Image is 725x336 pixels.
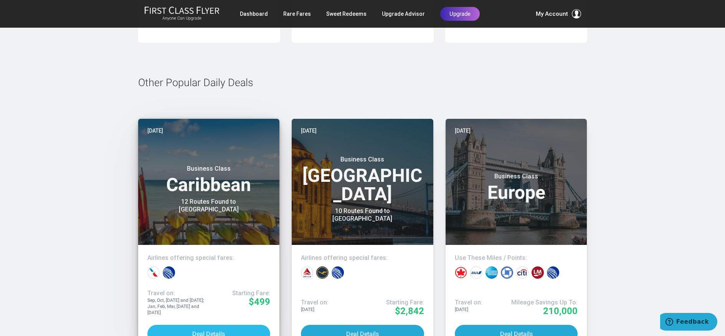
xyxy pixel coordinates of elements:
[314,156,410,163] small: Business Class
[501,266,513,279] div: Chase points
[138,77,587,89] h2: Other Popular Daily Deals
[536,9,581,18] button: My Account
[455,254,578,262] h4: Use These Miles / Points:
[301,156,424,203] h3: [GEOGRAPHIC_DATA]
[283,7,311,21] a: Rare Fares
[532,266,544,279] div: LifeMiles
[144,16,220,21] small: Anyone Can Upgrade
[161,198,257,213] div: 12 Routes Found to [GEOGRAPHIC_DATA]
[163,266,175,279] div: United
[455,126,471,135] time: [DATE]
[547,266,559,279] div: United miles
[316,266,329,279] div: Lufthansa
[468,173,564,180] small: Business Class
[455,266,467,279] div: Air Canada miles
[536,9,568,18] span: My Account
[147,165,271,194] h3: Caribbean
[301,254,424,262] h4: Airlines offering special fares:
[516,266,528,279] div: Citi points
[382,7,425,21] a: Upgrade Advisor
[332,266,344,279] div: United
[660,313,717,332] iframe: Opens a widget where you can find more information
[470,266,482,279] div: All Nippon miles
[301,126,317,135] time: [DATE]
[161,165,257,173] small: Business Class
[147,254,271,262] h4: Airlines offering special fares:
[455,173,578,202] h3: Europe
[301,266,313,279] div: Delta Airlines
[486,266,498,279] div: Amex points
[144,6,220,22] a: First Class FlyerAnyone Can Upgrade
[314,207,410,223] div: 10 Routes Found to [GEOGRAPHIC_DATA]
[144,6,220,14] img: First Class Flyer
[147,126,163,135] time: [DATE]
[240,7,268,21] a: Dashboard
[147,266,160,279] div: American Airlines
[440,7,480,21] a: Upgrade
[326,7,367,21] a: Sweet Redeems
